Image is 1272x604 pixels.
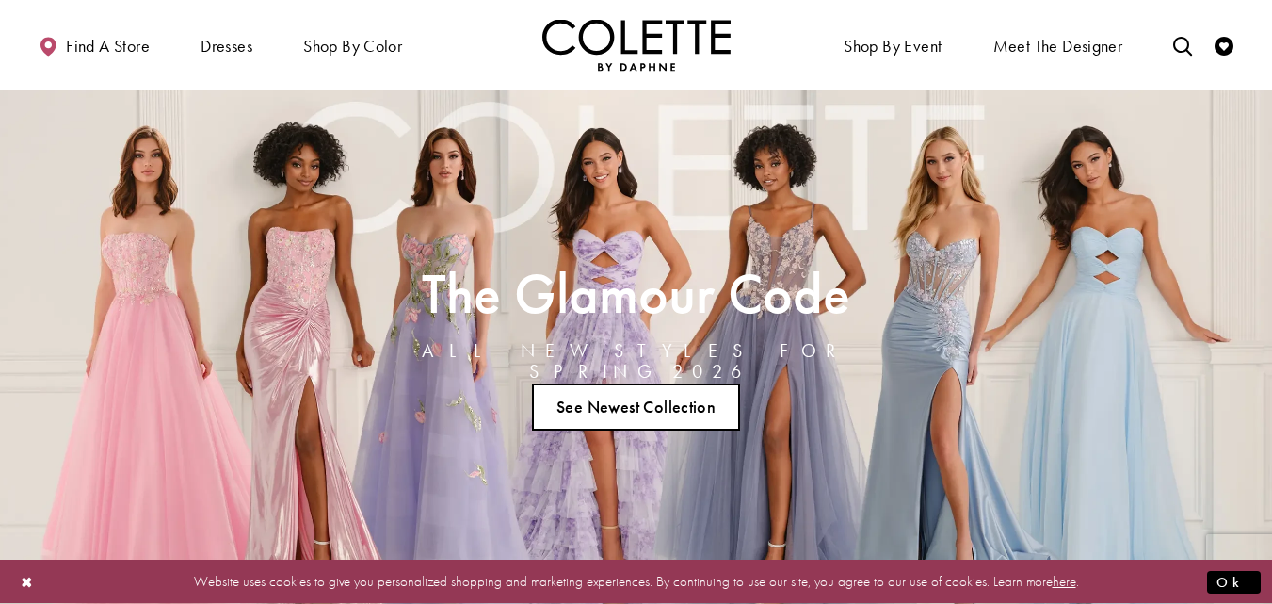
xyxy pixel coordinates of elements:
[993,37,1123,56] span: Meet the designer
[1207,570,1261,594] button: Submit Dialog
[839,19,946,71] span: Shop By Event
[542,19,731,71] a: Visit Home Page
[844,37,942,56] span: Shop By Event
[66,37,150,56] span: Find a store
[370,340,902,382] h4: ALL NEW STYLES FOR SPRING 2026
[136,569,1136,595] p: Website uses cookies to give you personalized shopping and marketing experiences. By continuing t...
[989,19,1128,71] a: Meet the designer
[298,19,407,71] span: Shop by color
[196,19,257,71] span: Dresses
[370,268,902,319] h2: The Glamour Code
[364,376,908,438] ul: Slider Links
[34,19,154,71] a: Find a store
[11,565,43,598] button: Close Dialog
[1053,572,1076,591] a: here
[303,37,402,56] span: Shop by color
[532,384,741,431] a: See Newest Collection The Glamour Code ALL NEW STYLES FOR SPRING 2026
[1210,19,1238,71] a: Check Wishlist
[1168,19,1197,71] a: Toggle search
[542,19,731,71] img: Colette by Daphne
[201,37,252,56] span: Dresses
